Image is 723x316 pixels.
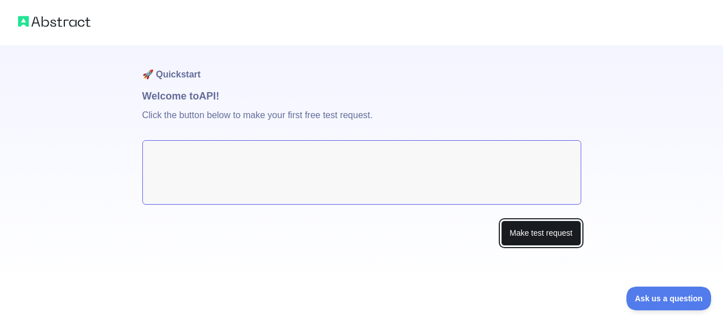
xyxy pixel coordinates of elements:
[142,104,581,140] p: Click the button below to make your first free test request.
[142,88,581,104] h1: Welcome to API!
[501,220,581,246] button: Make test request
[18,14,90,29] img: Abstract logo
[626,287,712,310] iframe: Toggle Customer Support
[142,45,581,88] h1: 🚀 Quickstart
